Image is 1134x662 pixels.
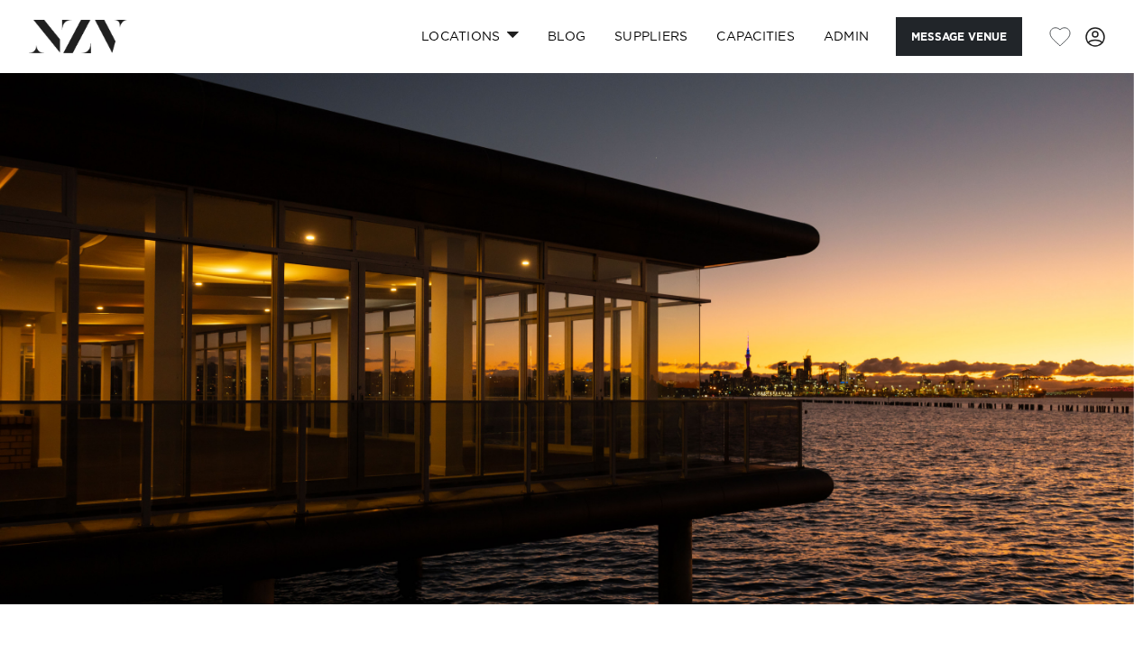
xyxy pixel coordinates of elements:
a: BLOG [533,17,600,56]
img: nzv-logo.png [29,20,127,52]
button: Message Venue [896,17,1022,56]
a: Locations [407,17,533,56]
a: Capacities [702,17,809,56]
a: SUPPLIERS [600,17,702,56]
a: ADMIN [809,17,883,56]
